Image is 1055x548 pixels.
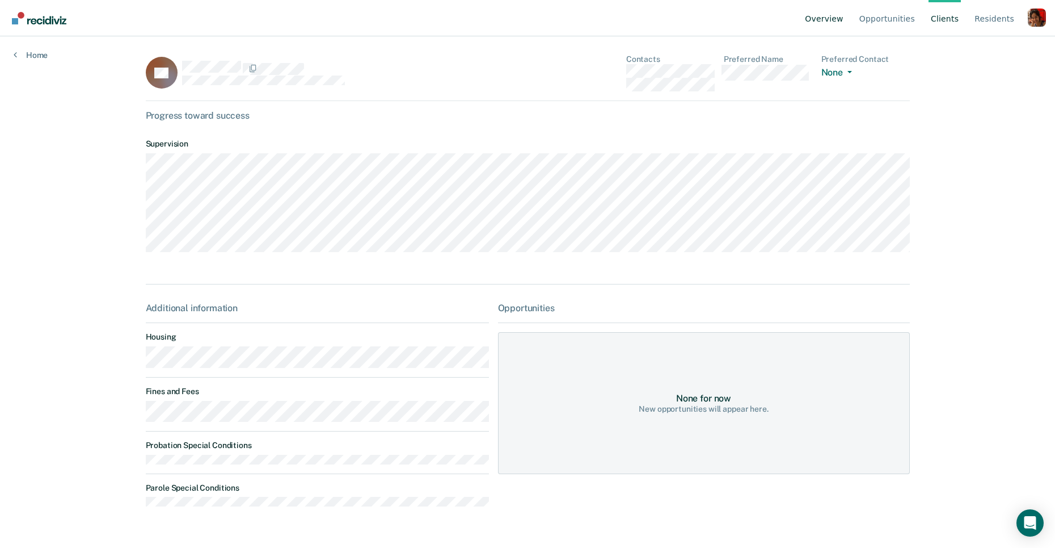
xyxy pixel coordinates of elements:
dt: Parole Special Conditions [146,483,489,493]
dt: Supervision [146,139,910,149]
div: Progress toward success [146,110,910,121]
div: New opportunities will appear here. [639,404,768,414]
div: Additional information [146,303,489,313]
dt: Preferred Contact [821,55,910,64]
div: Open Intercom Messenger [1016,509,1044,537]
dt: Contacts [626,55,715,64]
img: Recidiviz [12,12,66,24]
a: Home [14,50,48,60]
button: Profile dropdown button [1028,9,1046,27]
dt: Probation Special Conditions [146,441,489,450]
div: None for now [676,393,731,404]
dt: Preferred Name [724,55,812,64]
dt: Fines and Fees [146,387,489,396]
div: Opportunities [498,303,910,313]
dt: Housing [146,332,489,342]
button: None [821,67,856,80]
